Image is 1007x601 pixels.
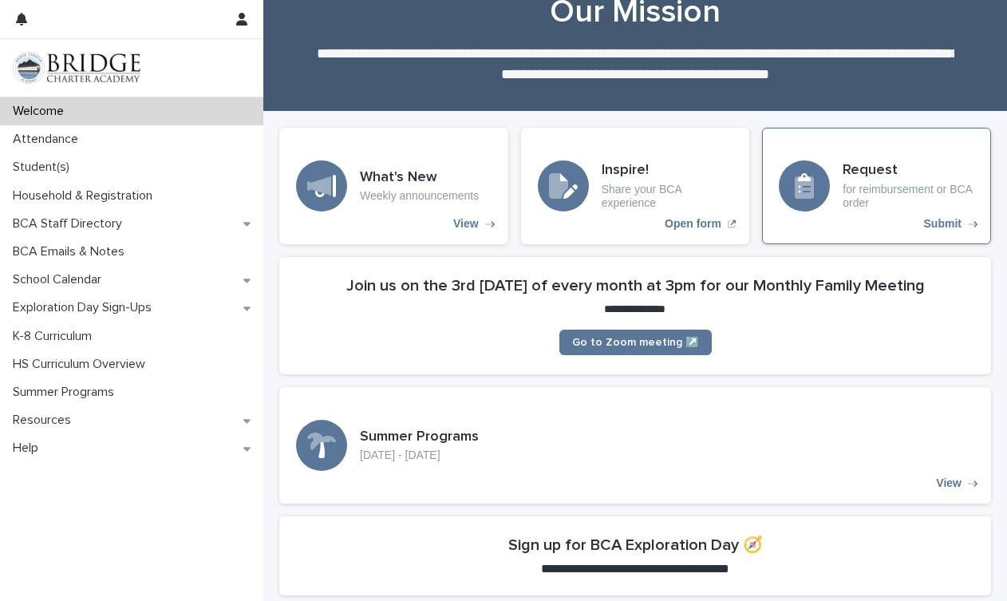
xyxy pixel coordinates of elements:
p: Student(s) [6,160,82,175]
img: V1C1m3IdTEidaUdm9Hs0 [13,52,140,84]
p: Help [6,441,51,456]
p: Welcome [6,104,77,119]
p: Attendance [6,132,91,147]
span: Go to Zoom meeting ↗️ [572,337,699,348]
h2: Sign up for BCA Exploration Day 🧭 [508,536,763,555]
h3: What's New [360,169,479,187]
a: View [279,387,991,504]
p: View [936,476,962,490]
p: BCA Staff Directory [6,216,135,231]
p: Summer Programs [6,385,127,400]
p: Household & Registration [6,188,165,204]
p: HS Curriculum Overview [6,357,158,372]
p: Share your BCA experience [602,183,733,210]
h3: Summer Programs [360,429,479,446]
p: View [453,217,479,231]
h3: Request [843,162,974,180]
p: School Calendar [6,272,114,287]
a: Open form [521,128,750,244]
p: Resources [6,413,84,428]
p: BCA Emails & Notes [6,244,137,259]
p: Exploration Day Sign-Ups [6,300,164,315]
p: Open form [665,217,721,231]
a: Submit [762,128,991,244]
p: [DATE] - [DATE] [360,449,479,462]
a: View [279,128,508,244]
h2: Join us on the 3rd [DATE] of every month at 3pm for our Monthly Family Meeting [346,276,925,295]
a: Go to Zoom meeting ↗️ [559,330,712,355]
p: for reimbursement or BCA order [843,183,974,210]
h3: Inspire! [602,162,733,180]
p: K-8 Curriculum [6,329,105,344]
p: Weekly announcements [360,189,479,203]
p: Submit [924,217,962,231]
